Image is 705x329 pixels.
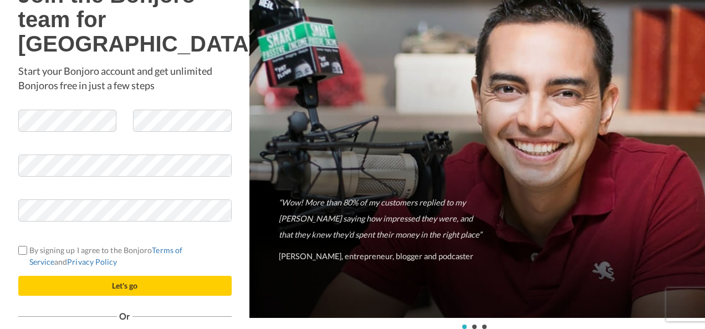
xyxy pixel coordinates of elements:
a: Terms of Service [29,245,183,266]
p: “Wow! More than 80% of my customers replied to my [PERSON_NAME] saying how impressed they were, a... [279,194,487,243]
span: Or [117,312,132,320]
label: By signing up I agree to the Bonjoro and [18,244,232,268]
input: By signing up I agree to the BonjoroTerms of ServiceandPrivacy Policy [18,246,27,255]
p: [PERSON_NAME], entrepreneur, blogger and podcaster [279,248,487,264]
b: [GEOGRAPHIC_DATA] [18,32,257,56]
a: Privacy Policy [67,257,117,266]
p: Start your Bonjoro account and get unlimited Bonjoros free in just a few steps [18,64,232,92]
button: Let's go [18,276,232,296]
